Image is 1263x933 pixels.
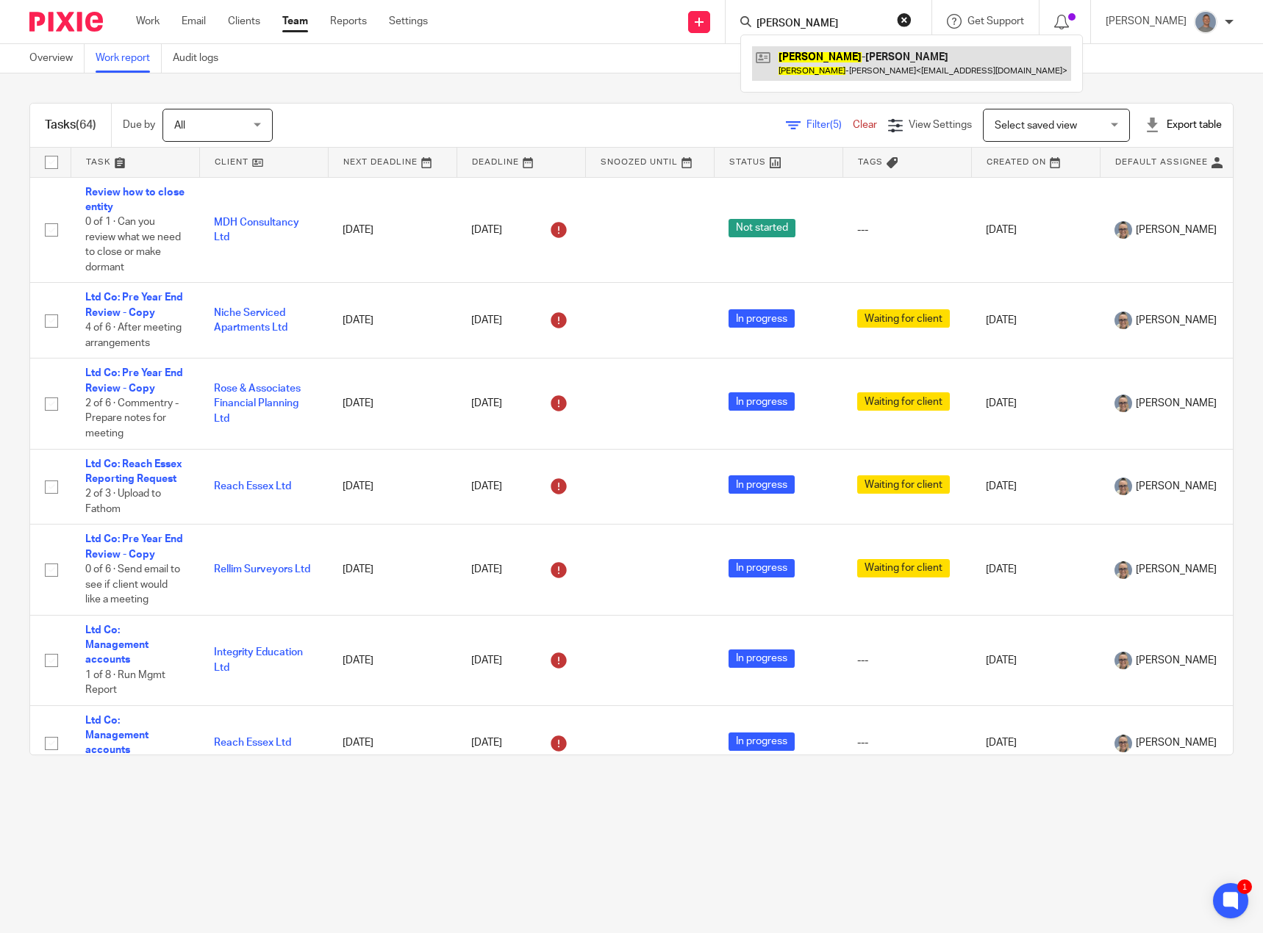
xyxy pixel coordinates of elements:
[29,12,103,32] img: Pixie
[471,218,570,242] div: [DATE]
[85,323,182,348] span: 4 of 6 · After meeting arrangements
[85,534,183,559] a: Ltd Co: Pre Year End Review - Copy
[1136,479,1217,494] span: [PERSON_NAME]
[1194,10,1217,34] img: James%20Headshot.png
[328,705,457,781] td: [DATE]
[967,16,1024,26] span: Get Support
[858,158,883,166] span: Tags
[755,18,887,31] input: Search
[971,449,1100,525] td: [DATE]
[729,392,795,411] span: In progress
[1136,653,1217,668] span: [PERSON_NAME]
[1145,118,1222,132] div: Export table
[328,615,457,705] td: [DATE]
[123,118,155,132] p: Due by
[1114,652,1132,669] img: Website%20Headshot.png
[806,120,853,130] span: Filter
[1136,313,1217,328] span: [PERSON_NAME]
[471,309,570,332] div: [DATE]
[1114,395,1132,412] img: Website%20Headshot.png
[909,120,972,130] span: View Settings
[729,475,795,494] span: In progress
[85,670,165,696] span: 1 of 8 · Run Mgmt Report
[85,368,183,393] a: Ltd Co: Pre Year End Review - Copy
[471,649,570,672] div: [DATE]
[1136,735,1217,750] span: [PERSON_NAME]
[971,283,1100,359] td: [DATE]
[214,647,303,672] a: Integrity Education Ltd
[228,14,260,29] a: Clients
[857,475,950,494] span: Waiting for client
[971,705,1100,781] td: [DATE]
[857,735,956,750] div: ---
[471,475,570,498] div: [DATE]
[971,359,1100,449] td: [DATE]
[729,732,795,751] span: In progress
[29,44,85,73] a: Overview
[1114,478,1132,495] img: Website%20Headshot.png
[729,559,795,577] span: In progress
[1114,561,1132,579] img: Website%20Headshot.png
[729,649,795,668] span: In progress
[85,459,182,484] a: Ltd Co: Reach Essex Reporting Request
[328,525,457,615] td: [DATE]
[85,564,180,605] span: 0 of 6 · Send email to see if client would like a meeting
[85,489,161,514] span: 2 of 3 · Upload to Fathom
[85,187,185,212] a: Review how to close entity
[85,217,181,273] span: 0 of 1 · Can you review what we need to close or make dormant
[214,217,299,242] a: MDH Consultancy Ltd
[328,449,457,525] td: [DATE]
[1136,223,1217,237] span: [PERSON_NAME]
[45,118,96,133] h1: Tasks
[971,615,1100,705] td: [DATE]
[857,309,950,328] span: Waiting for client
[729,219,795,237] span: Not started
[328,359,457,449] td: [DATE]
[995,120,1077,131] span: Select saved view
[85,716,149,756] a: Ltd Co: Management accounts
[85,625,149,666] a: Ltd Co: Management accounts
[174,120,185,131] span: All
[1237,879,1252,894] div: 1
[214,481,291,491] a: Reach Essex Ltd
[214,308,287,333] a: Niche Serviced Apartments Ltd
[971,525,1100,615] td: [DATE]
[857,223,956,237] div: ---
[136,14,160,29] a: Work
[85,398,179,439] span: 2 of 6 · Commentry - Prepare notes for meeting
[214,564,310,574] a: Rellim Surveyors Ltd
[85,292,183,317] a: Ltd Co: Pre Year End Review - Copy
[857,653,956,668] div: ---
[729,309,795,328] span: In progress
[1114,735,1132,752] img: Website%20Headshot.png
[853,120,877,130] a: Clear
[971,177,1100,283] td: [DATE]
[1136,396,1217,411] span: [PERSON_NAME]
[214,383,301,424] a: Rose & Associates Financial Planning Ltd
[389,14,428,29] a: Settings
[330,14,367,29] a: Reports
[182,14,206,29] a: Email
[857,392,950,411] span: Waiting for client
[857,559,950,577] span: Waiting for client
[1106,14,1187,29] p: [PERSON_NAME]
[897,12,912,27] button: Clear
[830,120,842,130] span: (5)
[1136,562,1217,577] span: [PERSON_NAME]
[471,558,570,582] div: [DATE]
[282,14,308,29] a: Team
[328,177,457,283] td: [DATE]
[471,392,570,415] div: [DATE]
[96,44,162,73] a: Work report
[173,44,229,73] a: Audit logs
[1114,311,1132,329] img: Website%20Headshot.png
[328,283,457,359] td: [DATE]
[471,732,570,755] div: [DATE]
[76,119,96,131] span: (64)
[214,738,291,748] a: Reach Essex Ltd
[1114,221,1132,239] img: Website%20Headshot.png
